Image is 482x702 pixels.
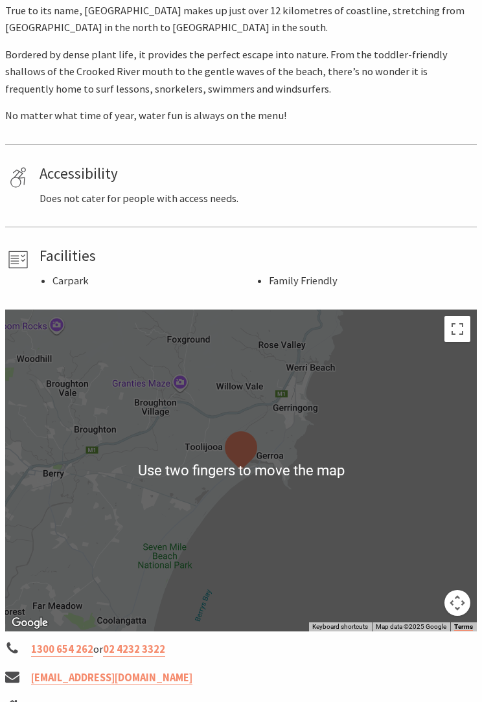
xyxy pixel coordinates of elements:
[269,273,472,290] li: Family Friendly
[444,317,470,343] button: Toggle fullscreen view
[40,247,472,266] h4: Facilities
[103,643,165,657] a: 02 4232 3322
[5,47,477,98] p: Bordered by dense plant life, it provides the perfect escape into nature. From the toddler-friend...
[5,108,477,125] p: No matter what time of year, water fun is always on the menu!
[376,624,446,631] span: Map data ©2025 Google
[444,591,470,617] button: Map camera controls
[5,642,477,659] li: or
[52,273,256,290] li: Carpark
[8,615,51,632] img: Google
[31,643,93,657] a: 1300 654 262
[40,165,472,183] h4: Accessibility
[31,672,192,686] a: [EMAIL_ADDRESS][DOMAIN_NAME]
[40,191,472,208] p: Does not cater for people with access needs.
[312,623,368,632] button: Keyboard shortcuts
[454,624,473,631] a: Terms (opens in new tab)
[8,615,51,632] a: Click to see this area on Google Maps
[5,3,477,38] p: True to its name, [GEOGRAPHIC_DATA] makes up just over 12 kilometres of coastline, stretching fro...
